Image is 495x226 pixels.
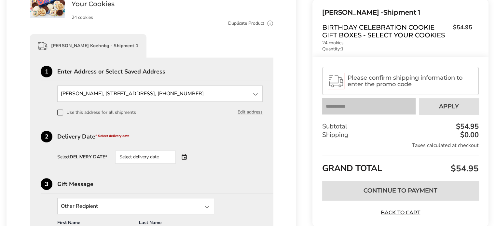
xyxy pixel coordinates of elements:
[57,69,273,74] div: Enter Address or Select Saved Address
[322,181,479,200] button: Continue to Payment
[41,178,52,190] div: 3
[95,134,130,138] span: * Select delivery date
[449,163,479,174] span: $54.95
[454,123,479,130] div: $54.95
[459,131,479,139] div: $0.00
[322,155,479,176] div: GRAND TOTAL
[322,122,479,131] div: Subtotal
[378,209,423,216] a: Back to Cart
[57,134,273,140] div: Delivery Date
[322,142,479,149] div: Taxes calculated at checkout
[57,110,136,115] label: Use this address for all shipments
[322,47,472,51] p: Quantity:
[322,23,472,39] a: Birthday Celebration Cookie Gift Boxes - Select Your Cookies$54.95
[322,41,472,45] p: 24 cookies
[70,154,107,160] strong: DELIVERY DATE*
[322,23,450,39] span: Birthday Celebration Cookie Gift Boxes - Select Your Cookies
[238,109,263,116] button: Edit address
[41,131,52,142] div: 2
[72,15,165,20] p: 24 cookies
[228,20,264,27] a: Duplicate Product
[57,155,107,159] div: Select
[419,98,479,114] button: Apply
[322,8,383,16] span: [PERSON_NAME] -
[439,103,459,109] span: Apply
[341,46,343,52] strong: 1
[41,66,52,77] div: 1
[322,131,479,139] div: Shipping
[30,34,146,58] div: [PERSON_NAME] Koehnbg - Shipment 1
[115,151,176,164] div: Select delivery date
[450,23,472,37] span: $54.95
[322,7,472,18] div: Shipment 1
[57,198,214,214] input: State
[348,74,473,87] span: Please confirm shipping information to enter the promo code
[57,181,273,187] div: Gift Message
[57,86,263,102] input: State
